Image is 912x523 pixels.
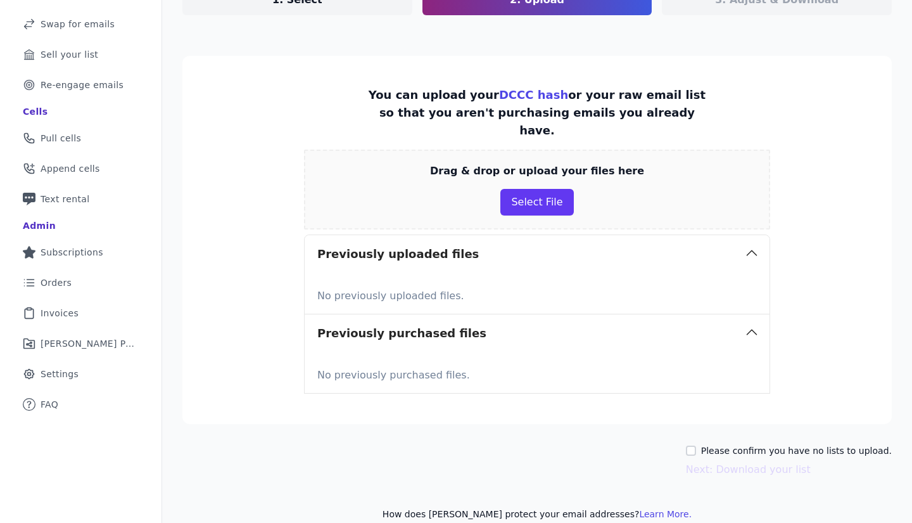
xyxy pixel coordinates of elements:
a: Pull cells [10,124,151,152]
a: Settings [10,360,151,388]
a: Re-engage emails [10,71,151,99]
p: No previously purchased files. [317,363,757,383]
div: Cells [23,105,47,118]
a: [PERSON_NAME] Performance [10,330,151,358]
a: Swap for emails [10,10,151,38]
div: Admin [23,219,56,232]
span: Sell your list [41,48,98,61]
a: Invoices [10,299,151,327]
button: Previously purchased files [305,314,769,352]
a: Orders [10,269,151,297]
label: Please confirm you have no lists to upload. [701,444,892,457]
span: Invoices [41,307,79,320]
p: No previously uploaded files. [317,283,757,304]
a: DCCC hash [499,88,568,101]
span: Swap for emails [41,18,115,30]
button: Select File [500,189,573,216]
a: Sell your list [10,41,151,68]
span: FAQ [41,398,58,411]
span: Text rental [41,193,90,205]
h3: Previously uploaded files [317,245,479,263]
button: Learn More. [639,508,692,520]
p: Drag & drop or upload your files here [430,164,644,179]
span: [PERSON_NAME] Performance [41,337,136,350]
h3: Previously purchased files [317,325,486,342]
a: FAQ [10,391,151,418]
a: Append cells [10,155,151,183]
span: Orders [41,276,72,289]
a: Subscriptions [10,238,151,266]
button: Next: Download your list [686,462,811,477]
span: Settings [41,368,79,380]
button: Previously uploaded files [305,235,769,273]
span: Append cells [41,162,100,175]
span: Re-engage emails [41,79,123,91]
a: Text rental [10,185,151,213]
p: You can upload your or your raw email list so that you aren't purchasing emails you already have. [362,86,712,139]
span: Subscriptions [41,246,103,259]
span: Pull cells [41,132,81,145]
p: How does [PERSON_NAME] protect your email addresses? [182,508,892,520]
